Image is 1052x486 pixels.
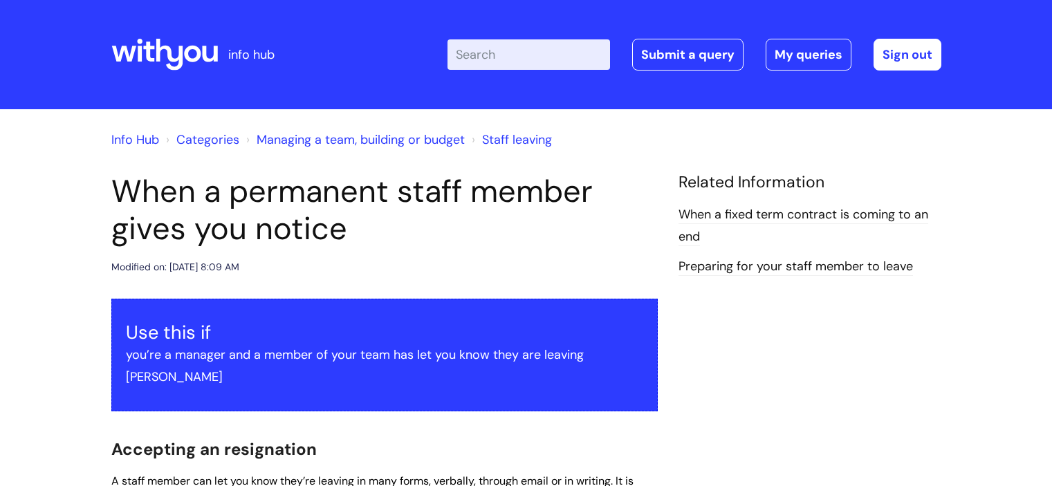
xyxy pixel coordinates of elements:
[679,173,941,192] h4: Related Information
[111,438,317,460] span: Accepting an resignation
[163,129,239,151] li: Solution home
[176,131,239,148] a: Categories
[243,129,465,151] li: Managing a team, building or budget
[679,206,928,246] a: When a fixed term contract is coming to an end
[468,129,552,151] li: Staff leaving
[126,321,643,344] h3: Use this if
[228,44,275,66] p: info hub
[257,131,465,148] a: Managing a team, building or budget
[111,173,658,247] h1: When a permanent staff member gives you notice
[874,39,941,71] a: Sign out
[679,258,913,276] a: Preparing for your staff member to leave
[111,131,159,148] a: Info Hub
[632,39,744,71] a: Submit a query
[766,39,851,71] a: My queries
[447,39,610,70] input: Search
[447,39,941,71] div: | -
[111,259,239,276] div: Modified on: [DATE] 8:09 AM
[482,131,552,148] a: Staff leaving
[126,344,643,389] p: you’re a manager and a member of your team has let you know they are leaving [PERSON_NAME]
